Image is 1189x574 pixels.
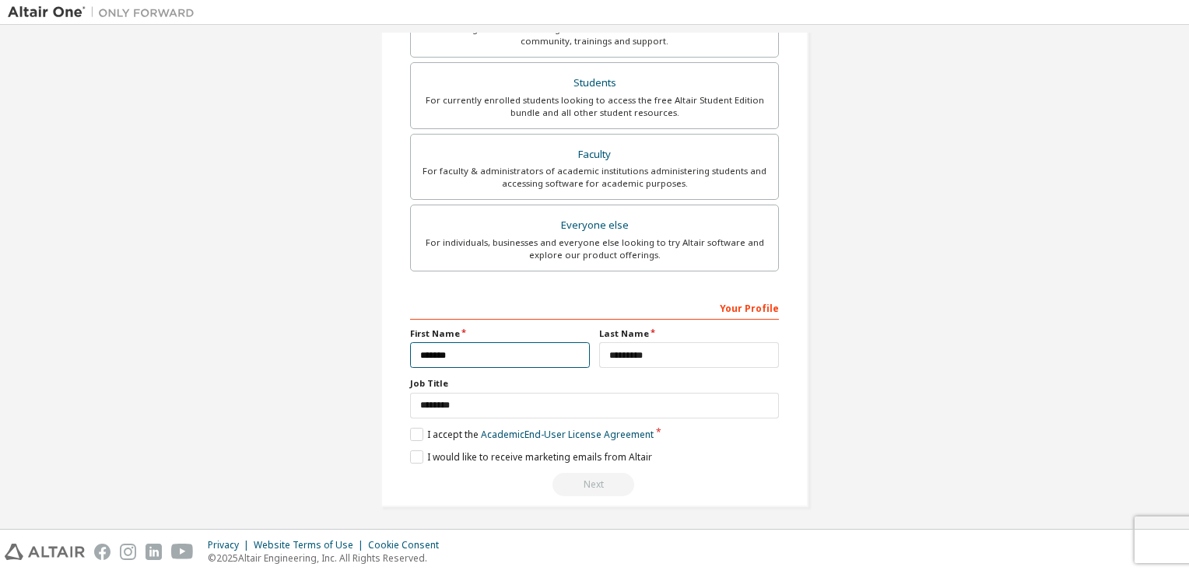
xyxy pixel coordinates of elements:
div: Students [420,72,769,94]
div: For existing customers looking to access software downloads, HPC resources, community, trainings ... [420,23,769,47]
div: Website Terms of Use [254,539,368,551]
p: © 2025 Altair Engineering, Inc. All Rights Reserved. [208,551,448,565]
img: linkedin.svg [146,544,162,560]
div: Your Profile [410,295,779,320]
div: For individuals, businesses and everyone else looking to try Altair software and explore our prod... [420,236,769,261]
label: Last Name [599,327,779,340]
div: Cookie Consent [368,539,448,551]
div: Privacy [208,539,254,551]
label: I would like to receive marketing emails from Altair [410,450,652,464]
img: Altair One [8,5,202,20]
img: instagram.svg [120,544,136,560]
div: Email already exists [410,473,779,496]
img: altair_logo.svg [5,544,85,560]
img: youtube.svg [171,544,194,560]
a: Academic End-User License Agreement [481,428,654,441]
div: Everyone else [420,215,769,236]
img: facebook.svg [94,544,110,560]
label: I accept the [410,428,654,441]
div: For faculty & administrators of academic institutions administering students and accessing softwa... [420,165,769,190]
label: Job Title [410,377,779,390]
label: First Name [410,327,590,340]
div: Faculty [420,144,769,166]
div: For currently enrolled students looking to access the free Altair Student Edition bundle and all ... [420,94,769,119]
